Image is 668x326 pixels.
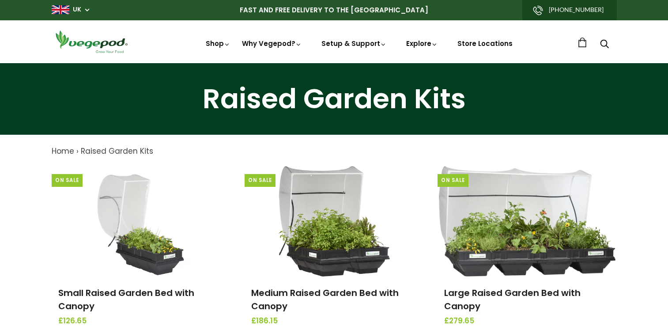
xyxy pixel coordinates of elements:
[58,287,194,312] a: Small Raised Garden Bed with Canopy
[76,146,79,156] span: ›
[457,39,513,48] a: Store Locations
[88,166,193,277] img: Small Raised Garden Bed with Canopy
[439,166,615,277] img: Large Raised Garden Bed with Canopy
[278,166,390,277] img: Medium Raised Garden Bed with Canopy
[73,5,81,14] a: UK
[444,287,581,312] a: Large Raised Garden Bed with Canopy
[52,5,69,14] img: gb_large.png
[406,39,438,48] a: Explore
[52,146,74,156] a: Home
[600,40,609,49] a: Search
[81,146,153,156] a: Raised Garden Kits
[206,39,230,48] a: Shop
[52,29,131,54] img: Vegepod
[11,85,657,113] h1: Raised Garden Kits
[251,287,399,312] a: Medium Raised Garden Bed with Canopy
[242,39,302,48] a: Why Vegepod?
[52,146,617,157] nav: breadcrumbs
[321,39,387,48] a: Setup & Support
